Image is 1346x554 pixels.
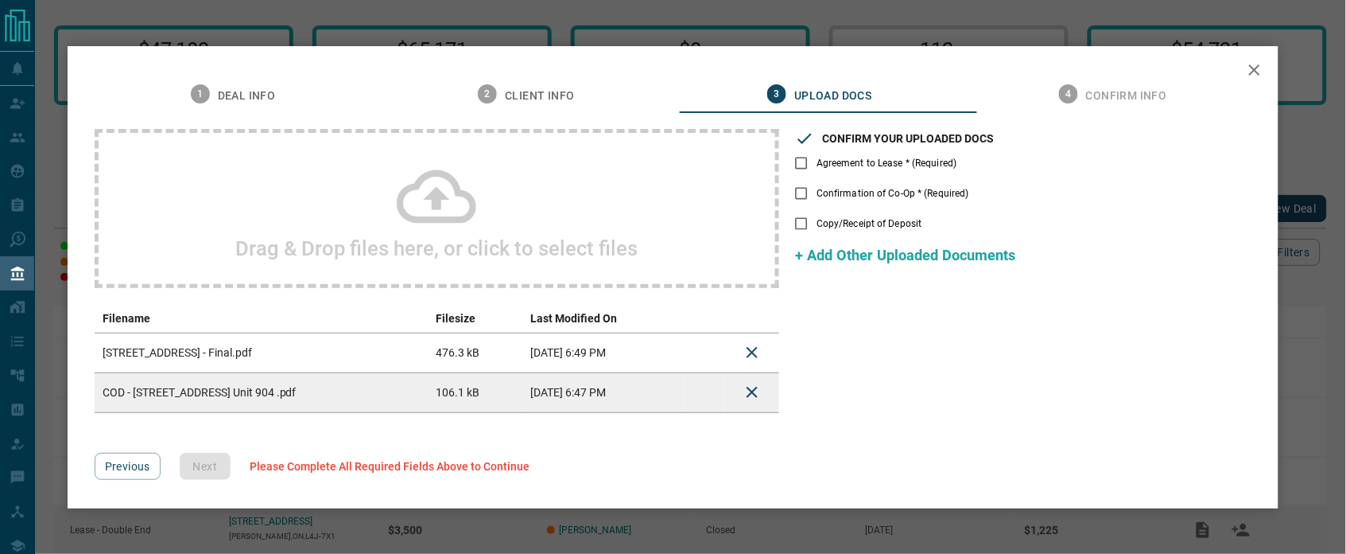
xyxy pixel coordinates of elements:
th: Filename [95,304,428,334]
td: COD - [STREET_ADDRESS] Unit 904 .pdf [95,373,428,412]
td: [STREET_ADDRESS] - Final.pdf [95,333,428,373]
text: 1 [197,88,203,99]
th: delete file action column [725,304,779,334]
td: 476.3 kB [428,333,522,373]
span: Confirmation of Co-Op * (Required) [817,186,969,201]
h2: Drag & Drop files here, or click to select files [235,236,638,260]
span: Deal Info [218,89,276,103]
span: Please Complete All Required Fields Above to Continue [250,460,529,473]
text: 2 [485,88,491,99]
span: Agreement to Lease * (Required) [817,156,957,170]
span: Upload Docs [794,89,871,103]
span: Copy/Receipt of Deposit [817,217,922,231]
button: Previous [95,453,161,480]
th: Filesize [428,304,522,334]
td: [DATE] 6:49 PM [522,333,685,373]
button: Delete [733,373,771,412]
text: 3 [774,88,780,99]
button: Delete [733,334,771,372]
td: 106.1 kB [428,373,522,412]
th: download action column [685,304,725,334]
td: [DATE] 6:47 PM [522,373,685,412]
div: Drag & Drop files here, or click to select files [95,129,779,288]
th: Last Modified On [522,304,685,334]
span: + Add Other Uploaded Documents [795,247,1015,263]
h3: CONFIRM YOUR UPLOADED DOCS [822,132,994,145]
span: Client Info [505,89,574,103]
